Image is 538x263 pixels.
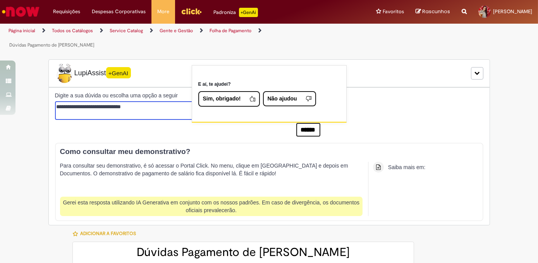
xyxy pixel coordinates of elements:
[383,8,404,16] span: Favoritos
[160,28,193,34] a: Gente e Gestão
[9,28,35,34] a: Página inicial
[198,91,260,107] button: Sim, obrigado!
[80,230,136,237] span: Adicionar a Favoritos
[210,28,251,34] a: Folha de Pagamento
[268,95,300,102] span: Não ajudou
[263,91,316,106] button: Não ajudou
[6,24,353,52] ul: Trilhas de página
[110,28,143,34] a: Service Catalog
[203,95,244,102] span: Sim, obrigado!
[92,8,146,16] span: Despesas Corporativas
[60,197,363,216] div: Gerei esta resposta utilizando IA Generativa em conjunto com os nossos padrões. Em caso de diverg...
[53,8,80,16] span: Requisições
[52,28,93,34] a: Todos os Catálogos
[9,42,94,48] a: Dúvidas Pagamento de [PERSON_NAME]
[181,5,202,17] img: click_logo_yellow_360x200.png
[72,225,140,242] button: Adicionar a Favoritos
[198,81,340,88] p: E aí, te ajudei?
[60,162,363,193] p: Para consultar seu demonstrativo, é só acessar o Portal Click. No menu, clique em [GEOGRAPHIC_DAT...
[1,4,41,19] img: ServiceNow
[81,246,406,259] h2: Dúvidas Pagamento de [PERSON_NAME]
[60,148,472,156] h3: Como consultar meu demonstrativo?
[388,163,425,171] div: Saiba mais em:
[493,8,532,15] span: [PERSON_NAME]
[239,8,258,17] p: +GenAi
[157,8,169,16] span: More
[416,8,450,16] a: Rascunhos
[422,8,450,15] span: Rascunhos
[213,8,258,17] div: Padroniza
